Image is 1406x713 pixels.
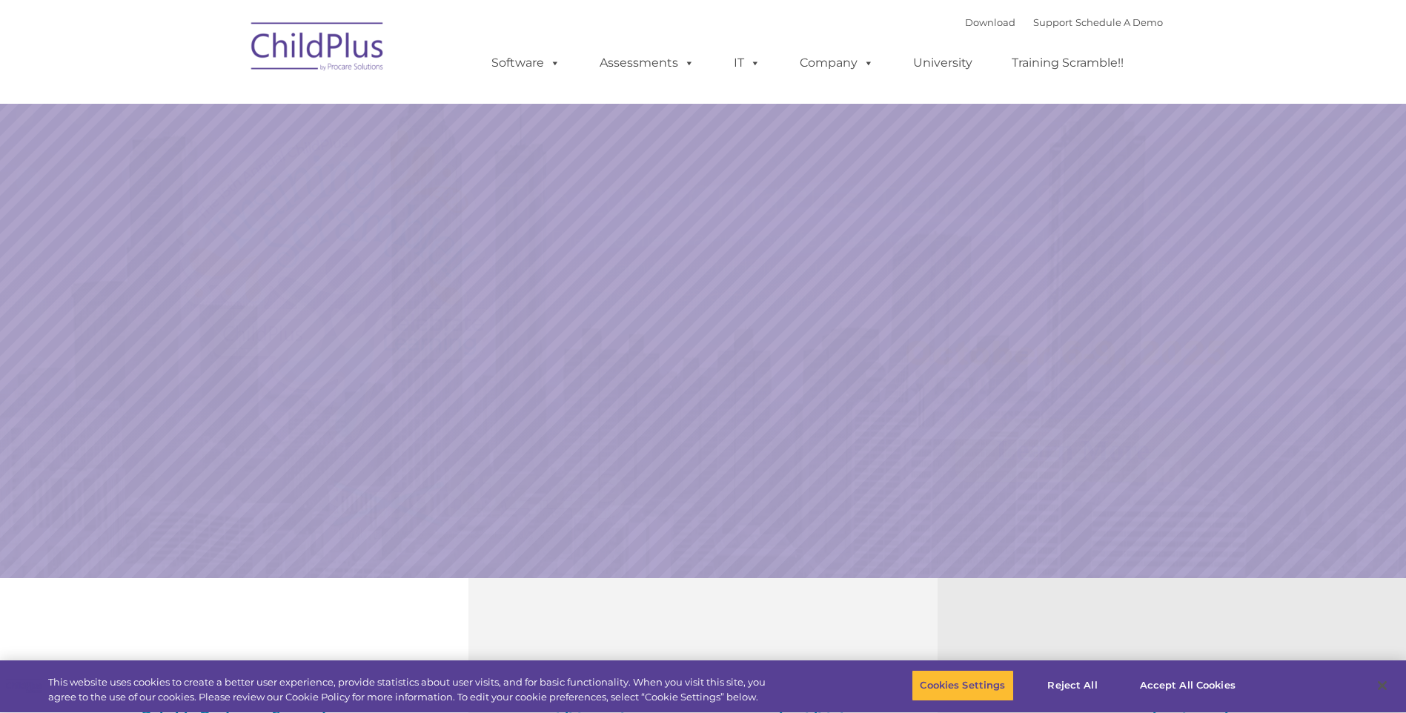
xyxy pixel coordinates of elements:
a: University [898,48,987,78]
button: Cookies Settings [912,670,1013,701]
a: Learn More [955,419,1190,482]
img: ChildPlus by Procare Solutions [244,12,392,86]
a: Training Scramble!! [997,48,1138,78]
button: Accept All Cookies [1132,670,1244,701]
a: Assessments [585,48,709,78]
font: | [965,16,1163,28]
button: Reject All [1027,670,1119,701]
a: Software [477,48,575,78]
a: Support [1033,16,1072,28]
a: Download [965,16,1015,28]
a: Schedule A Demo [1075,16,1163,28]
a: Company [785,48,889,78]
button: Close [1366,669,1399,702]
a: IT [719,48,775,78]
div: This website uses cookies to create a better user experience, provide statistics about user visit... [48,675,773,704]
